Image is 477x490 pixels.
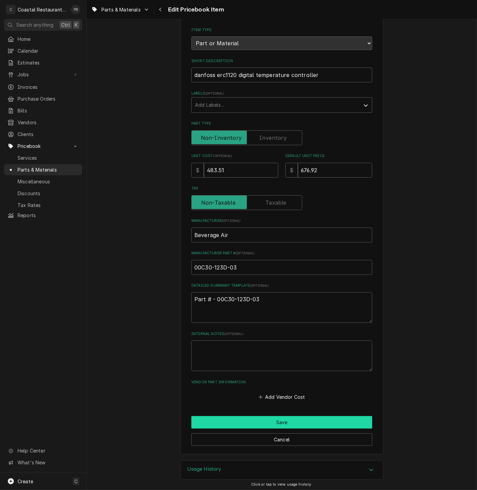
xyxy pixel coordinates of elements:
[4,19,82,31] button: Search anythingCtrlK
[4,129,82,140] a: Clients
[61,21,70,28] span: Ctrl
[18,190,79,197] span: Discounts
[236,251,255,255] span: ( optional )
[18,143,69,150] span: Pricebook
[18,71,69,78] span: Jobs
[4,152,82,163] a: Services
[191,283,372,323] div: Detailed Summary Template
[257,392,306,402] button: Add Vendor Cost
[191,186,372,210] div: Tax
[74,478,78,485] span: C
[4,57,82,68] a: Estimates
[191,380,372,385] label: Vendor Part Information
[71,5,80,14] div: Phill Blush's Avatar
[191,331,372,371] div: Internal Notes
[191,27,372,33] label: Item Type
[4,210,82,221] a: Reports
[191,218,372,224] label: Manufacturer
[224,332,243,336] span: ( optional )
[4,176,82,187] a: Miscellaneous
[191,292,372,323] textarea: Part # - 00C30-123D-03
[191,58,372,82] div: Short Description
[4,105,82,116] a: Bills
[18,6,67,13] div: Coastal Restaurant Repair
[4,117,82,128] a: Vendors
[4,33,82,45] a: Home
[4,45,82,56] a: Calendar
[213,154,232,158] span: ( optional )
[191,121,372,145] div: Part Type
[191,416,372,429] button: Save
[191,433,372,446] button: Cancel
[191,218,372,242] div: Manufacturer
[222,219,241,223] span: ( optional )
[18,83,79,91] span: Invoices
[4,140,82,152] a: Go to Pricebook
[18,59,79,66] span: Estimates
[191,91,372,96] label: Labels
[251,482,312,487] span: Click or tap to view usage history.
[250,284,269,287] span: ( optional )
[191,163,204,178] div: $
[18,119,79,126] span: Vendors
[89,4,152,15] a: Go to Parts & Materials
[4,69,82,80] a: Go to Jobs
[18,154,79,161] span: Services
[4,188,82,199] a: Discounts
[205,92,224,95] span: ( optional )
[191,416,372,429] div: Button Group Row
[191,380,372,402] div: Vendor Part Information
[101,6,141,13] span: Parts & Materials
[4,164,82,175] a: Parts & Materials
[18,178,79,185] span: Miscellaneous
[4,81,82,93] a: Invoices
[18,479,33,484] span: Create
[285,153,372,159] label: Default Unit Price
[191,416,372,446] div: Button Group
[16,21,53,28] span: Search anything
[191,429,372,446] div: Button Group Row
[191,68,372,82] input: Name used to describe this Part or Material
[181,460,383,480] div: Usage History
[191,27,372,50] div: Item Type
[6,5,16,14] div: C
[18,35,79,43] span: Home
[191,153,278,177] div: Unit Cost
[4,457,82,468] a: Go to What's New
[191,58,372,64] label: Short Description
[155,4,166,15] button: Navigate back
[18,166,79,173] span: Parts & Materials
[166,5,224,14] span: Edit Pricebook Item
[4,200,82,211] a: Tax Rates
[191,186,372,191] label: Tax
[18,202,79,209] span: Tax Rates
[181,461,383,480] div: Accordion Header
[4,93,82,104] a: Purchase Orders
[191,91,372,113] div: Labels
[18,95,79,102] span: Purchase Orders
[191,153,278,159] label: Unit Cost
[191,121,372,126] label: Part Type
[18,447,78,454] span: Help Center
[75,21,78,28] span: K
[285,153,372,177] div: Default Unit Price
[181,461,383,480] button: Accordion Details Expand Trigger
[71,5,80,14] div: PB
[191,331,372,337] label: Internal Notes
[191,251,372,256] label: Manufacturer Part #
[18,212,79,219] span: Reports
[18,47,79,54] span: Calendar
[191,251,372,275] div: Manufacturer Part #
[18,131,79,138] span: Clients
[188,466,221,472] h3: Usage History
[285,163,298,178] div: $
[18,459,78,466] span: What's New
[191,283,372,288] label: Detailed Summary Template
[4,445,82,456] a: Go to Help Center
[18,107,79,114] span: Bills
